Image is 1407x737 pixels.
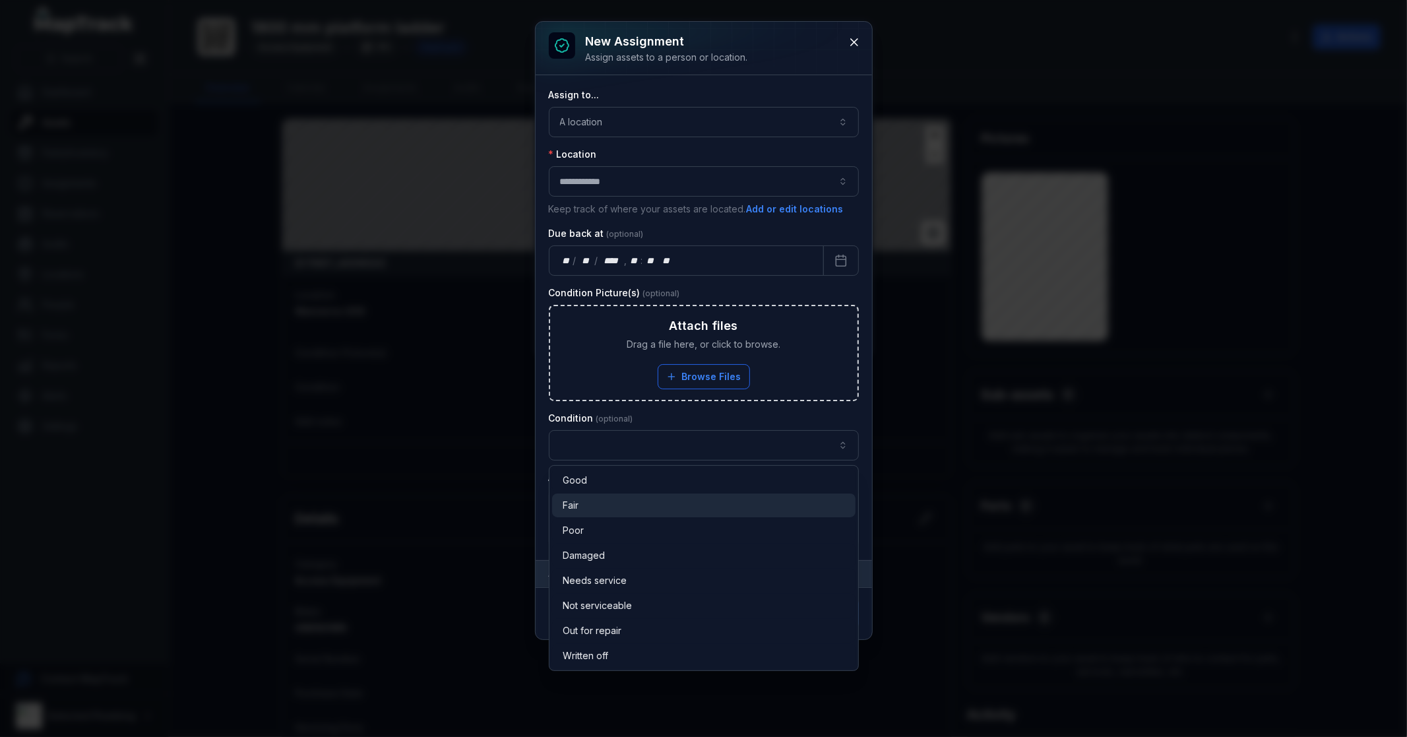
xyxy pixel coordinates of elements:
span: Needs service [563,574,627,587]
span: Not serviceable [563,599,632,612]
span: Out for repair [563,624,621,637]
span: Written off [563,649,608,662]
span: Damaged [563,549,605,562]
span: Poor [563,524,584,537]
span: Fair [563,499,578,512]
span: Good [563,474,587,487]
